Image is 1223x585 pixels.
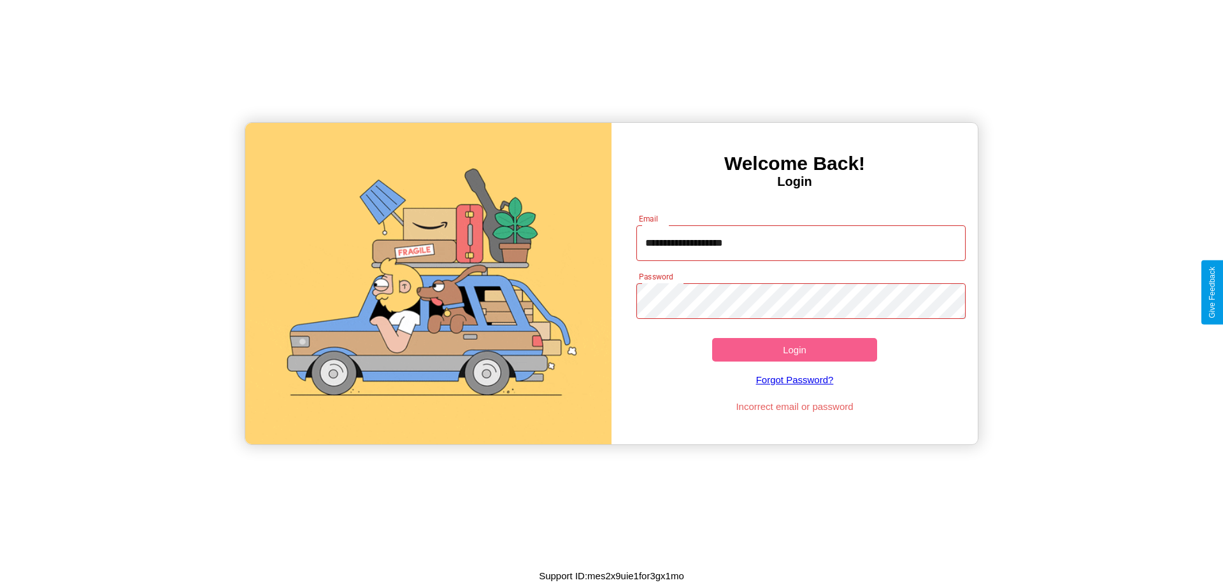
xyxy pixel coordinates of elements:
[712,338,877,362] button: Login
[245,123,611,444] img: gif
[611,174,978,189] h4: Login
[1208,267,1217,318] div: Give Feedback
[630,398,960,415] p: Incorrect email or password
[539,567,684,584] p: Support ID: mes2x9uie1for3gx1mo
[639,271,673,282] label: Password
[630,362,960,398] a: Forgot Password?
[611,153,978,174] h3: Welcome Back!
[639,213,659,224] label: Email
